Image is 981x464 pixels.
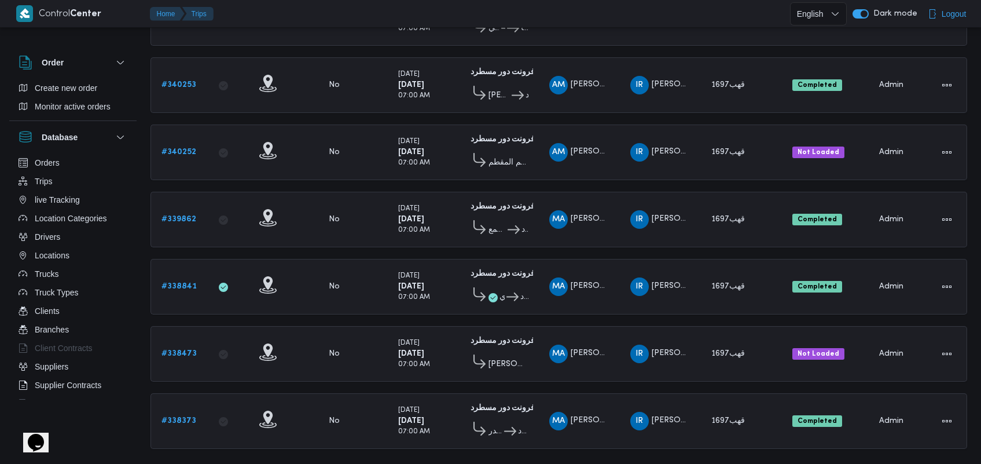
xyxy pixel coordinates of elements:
span: [PERSON_NAME] الجديدة [488,357,528,371]
div: No [329,416,340,426]
button: Logout [923,2,971,25]
span: Devices [35,397,64,411]
div: Mahmood Ashraf Said Ahmad Alaam [549,210,568,229]
div: Ibrahem Rmdhan Ibrahem Athman AbobIsha [630,345,649,363]
span: فرونت دور مسطرد [518,425,528,439]
div: Database [9,154,137,404]
div: Ibrahem Rmdhan Ibrahem Athman AbobIsha [630,277,649,296]
small: 07:00 AM [398,160,430,166]
span: Supplier Contracts [35,378,101,392]
span: قسم الدقي [488,21,499,35]
button: Location Categories [14,209,132,228]
small: 07:00 AM [398,25,430,32]
img: X8yXhbKr1z7QwAAAABJRU5ErkJggg== [16,5,33,22]
span: Monitor active orders [35,100,111,114]
button: Clients [14,302,132,320]
small: 07:00 AM [398,93,430,99]
span: هايبر وان بدر [488,425,502,439]
small: [DATE] [398,407,420,414]
div: No [329,349,340,359]
b: Completed [798,283,837,290]
span: IR [635,76,643,94]
button: Monitor active orders [14,97,132,116]
b: Completed [798,216,837,223]
span: Logout [942,7,967,21]
div: Ibrahem Rmdhan Ibrahem Athman AbobIsha [630,76,649,94]
button: Suppliers [14,357,132,376]
button: Client Contracts [14,339,132,357]
span: فرونت دور -بيوفانا [521,21,528,35]
span: Suppliers [35,360,68,374]
button: Create new order [14,79,132,97]
span: Admin [879,215,903,223]
a: #340253 [161,78,196,92]
span: Branches [35,323,69,337]
span: قسم المعادي [499,290,505,304]
span: Completed [792,415,842,427]
span: [PERSON_NAME] [PERSON_NAME] [571,215,705,222]
span: Completed [792,214,842,225]
small: 07:00 AM [398,294,430,301]
div: Mahmood Ashraf Said Ahmad Alaam [549,412,568,430]
span: [PERSON_NAME] [PERSON_NAME] [571,349,705,357]
button: Home [150,7,185,21]
span: فرونت دور مسطرد [520,290,528,304]
button: Locations [14,246,132,265]
span: [PERSON_NAME] [PERSON_NAME] [571,81,705,88]
b: # 338373 [161,417,196,425]
span: AM [552,143,565,162]
button: Database [19,130,127,144]
button: Orders [14,154,132,172]
small: [DATE] [398,138,420,145]
span: Admin [879,81,903,89]
span: لولو ماركت التجمع [488,223,506,237]
span: [PERSON_NAME][DATE] [PERSON_NAME] [652,148,811,155]
div: Mahmood Ashraf Said Ahmad Alaam [549,345,568,363]
span: [PERSON_NAME][DATE] [PERSON_NAME] [652,81,811,88]
span: MA [552,210,565,229]
span: Create new order [35,81,97,95]
div: No [329,214,340,225]
span: فرونت دور مسطرد [521,223,528,237]
span: [PERSON_NAME][DATE] [PERSON_NAME] [652,349,811,357]
button: Trips [14,172,132,191]
span: قهب1697 [711,148,745,156]
b: # 339862 [161,215,196,223]
span: Drivers [35,230,60,244]
span: Trucks [35,267,58,281]
button: live Tracking [14,191,132,209]
span: Location Categories [35,211,107,225]
span: IR [635,412,643,430]
div: Mahmood Ashraf Said Ahmad Alaam [549,277,568,296]
small: 07:00 AM [398,227,430,233]
div: Ibrahem Rmdhan Ibrahem Athman AbobIsha [630,210,649,229]
span: [PERSON_NAME][DATE] [PERSON_NAME] [652,215,811,222]
span: Dark mode [869,9,917,19]
b: فرونت دور مسطرد [471,68,535,76]
b: [DATE] [398,283,424,290]
a: #338373 [161,414,196,428]
span: Completed [792,281,842,293]
button: Actions [938,210,956,229]
span: Not Loaded [792,147,844,158]
span: MA [552,277,565,296]
b: # 340253 [161,81,196,89]
b: # 340252 [161,148,196,156]
a: #340252 [161,145,196,159]
span: [PERSON_NAME][DATE] [PERSON_NAME] [652,416,811,424]
button: Trucks [14,265,132,283]
iframe: chat widget [12,418,49,452]
b: [DATE] [398,81,424,89]
span: Client Contracts [35,341,93,355]
b: [DATE] [398,350,424,357]
span: قهب1697 [711,81,745,89]
button: Branches [14,320,132,339]
small: 07:00 AM [398,429,430,435]
a: #339862 [161,213,196,226]
small: [DATE] [398,206,420,212]
span: Admin [879,283,903,290]
button: Actions [938,76,956,94]
span: IR [635,143,643,162]
b: Center [70,10,101,19]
